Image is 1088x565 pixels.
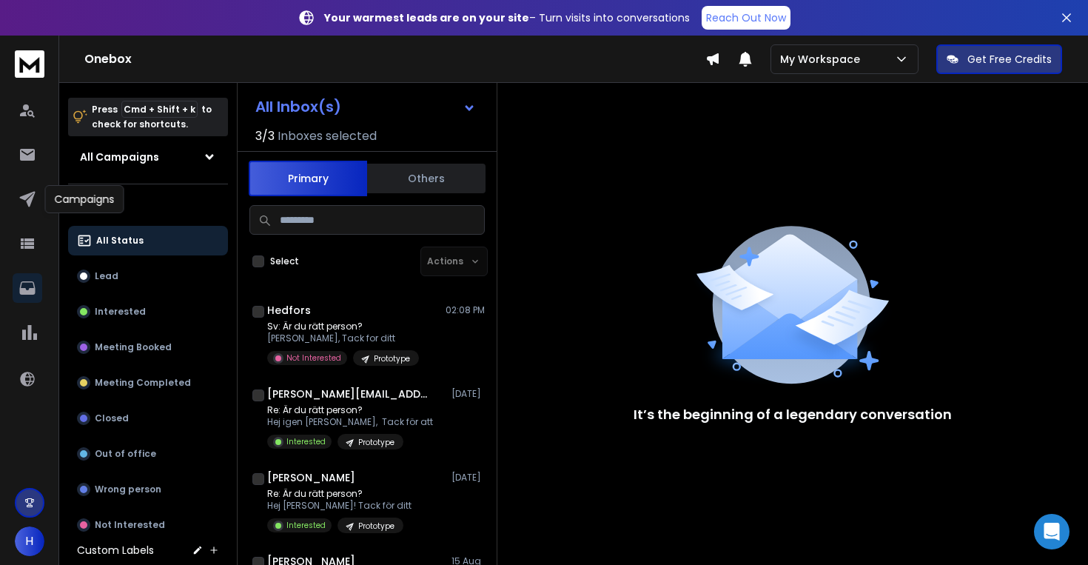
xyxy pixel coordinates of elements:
[68,404,228,433] button: Closed
[358,521,394,532] p: Prototype
[267,416,433,428] p: Hej igen [PERSON_NAME], Tack för att
[84,50,705,68] h1: Onebox
[267,387,430,401] h1: [PERSON_NAME][EMAIL_ADDRESS][DOMAIN_NAME]
[95,341,172,353] p: Meeting Booked
[367,162,486,195] button: Others
[95,377,191,389] p: Meeting Completed
[95,448,156,460] p: Out of office
[374,353,410,364] p: Prototype
[255,127,275,145] span: 3 / 3
[68,439,228,469] button: Out of office
[15,526,44,556] button: H
[278,127,377,145] h3: Inboxes selected
[286,352,341,364] p: Not Interested
[936,44,1062,74] button: Get Free Credits
[267,404,433,416] p: Re: Är du rätt person?
[80,150,159,164] h1: All Campaigns
[68,475,228,504] button: Wrong person
[267,321,419,332] p: Sv: Är du rätt person?
[267,500,412,512] p: Hej [PERSON_NAME]! Tack för ditt
[68,196,228,217] h3: Filters
[324,10,690,25] p: – Turn visits into conversations
[68,510,228,540] button: Not Interested
[95,484,161,495] p: Wrong person
[967,52,1052,67] p: Get Free Credits
[446,304,485,316] p: 02:08 PM
[358,437,394,448] p: Prototype
[324,10,529,25] strong: Your warmest leads are on your site
[634,404,952,425] p: It’s the beginning of a legendary conversation
[270,255,299,267] label: Select
[286,436,326,447] p: Interested
[255,99,341,114] h1: All Inbox(s)
[77,543,154,558] h3: Custom Labels
[267,332,419,344] p: [PERSON_NAME], Tack for ditt
[92,102,212,132] p: Press to check for shortcuts.
[286,520,326,531] p: Interested
[95,306,146,318] p: Interested
[702,6,790,30] a: Reach Out Now
[95,412,129,424] p: Closed
[121,101,198,118] span: Cmd + Shift + k
[1034,514,1069,549] div: Open Intercom Messenger
[267,303,311,318] h1: Hedfors
[451,472,485,484] p: [DATE]
[95,519,165,531] p: Not Interested
[68,368,228,398] button: Meeting Completed
[96,235,144,247] p: All Status
[780,52,866,67] p: My Workspace
[68,261,228,291] button: Lead
[68,142,228,172] button: All Campaigns
[68,226,228,255] button: All Status
[244,92,488,121] button: All Inbox(s)
[706,10,786,25] p: Reach Out Now
[95,270,118,282] p: Lead
[45,185,124,213] div: Campaigns
[68,297,228,327] button: Interested
[15,50,44,78] img: logo
[267,488,412,500] p: Re: Är du rätt person?
[267,470,355,485] h1: [PERSON_NAME]
[249,161,367,196] button: Primary
[451,388,485,400] p: [DATE]
[68,332,228,362] button: Meeting Booked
